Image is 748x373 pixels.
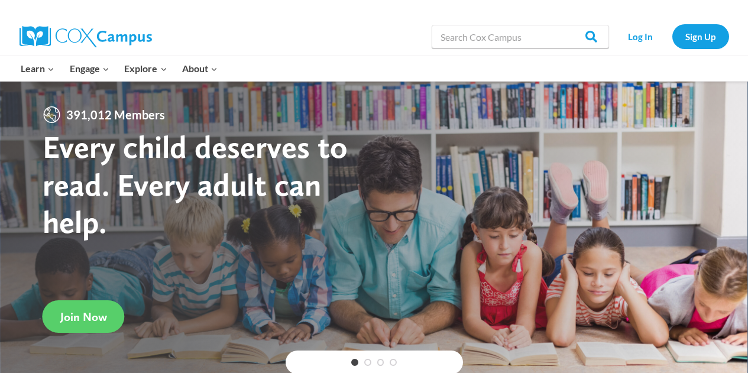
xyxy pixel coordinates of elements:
nav: Secondary Navigation [615,24,729,48]
a: Join Now [43,300,125,333]
strong: Every child deserves to read. Every adult can help. [43,128,348,241]
a: 1 [351,359,358,366]
input: Search Cox Campus [432,25,609,48]
span: 391,012 Members [61,105,170,124]
img: Cox Campus [20,26,152,47]
a: Sign Up [672,24,729,48]
nav: Primary Navigation [14,56,225,81]
a: 4 [390,359,397,366]
a: Log In [615,24,666,48]
a: 3 [377,359,384,366]
span: Engage [70,61,109,76]
span: Explore [124,61,167,76]
span: About [182,61,218,76]
a: 2 [364,359,371,366]
span: Learn [21,61,54,76]
span: Join Now [60,310,107,324]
